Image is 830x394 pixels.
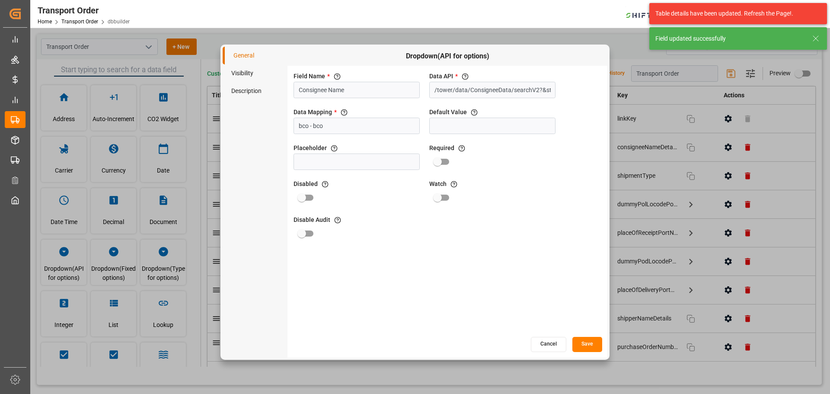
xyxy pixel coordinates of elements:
div: Table details have been updated. Refresh the Page!. [655,9,814,18]
button: Save [572,337,602,352]
span: Dropdown(API for options) [292,51,603,61]
li: Visibility [223,64,287,82]
img: Bildschirmfoto%202024-11-13%20um%2009.31.44.png_1731487080.png [626,6,669,22]
span: Default Value [429,108,467,117]
span: Field Name [294,72,325,81]
span: Required [429,144,454,153]
div: Field updated successfully [655,34,804,43]
button: Cancel [531,337,566,352]
a: Home [38,19,52,25]
a: Transport Order [61,19,98,25]
input: Please enter key and label. [294,118,420,134]
span: Data API [429,72,453,81]
span: Watch [429,179,447,189]
span: Disabled [294,179,318,189]
span: Placeholder [294,144,327,153]
li: General [223,47,287,64]
div: Transport Order [38,4,130,17]
span: Disable Audit [294,215,330,224]
span: Data Mapping [294,108,332,117]
li: Description [223,82,287,100]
